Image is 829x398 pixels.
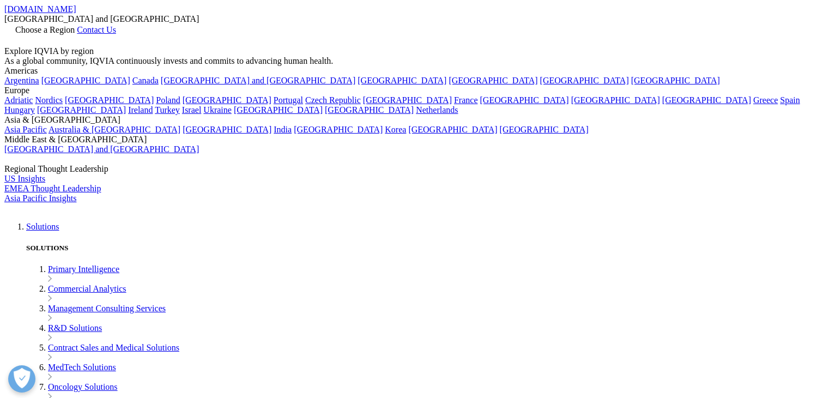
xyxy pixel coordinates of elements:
[4,144,199,154] a: [GEOGRAPHIC_DATA] and [GEOGRAPHIC_DATA]
[780,95,800,105] a: Spain
[182,105,202,114] a: Israel
[4,76,39,85] a: Argentina
[540,76,629,85] a: [GEOGRAPHIC_DATA]
[161,76,355,85] a: [GEOGRAPHIC_DATA] and [GEOGRAPHIC_DATA]
[4,56,825,66] div: As a global community, IQVIA continuously invests and commits to advancing human health.
[363,95,452,105] a: [GEOGRAPHIC_DATA]
[48,264,119,274] a: Primary Intelligence
[480,95,569,105] a: [GEOGRAPHIC_DATA]
[37,105,126,114] a: [GEOGRAPHIC_DATA]
[4,4,76,14] a: [DOMAIN_NAME]
[4,66,825,76] div: Americas
[4,174,45,183] a: US Insights
[4,14,825,24] div: [GEOGRAPHIC_DATA] and [GEOGRAPHIC_DATA]
[8,365,35,393] button: Open Preferences
[48,382,118,391] a: Oncology Solutions
[4,46,825,56] div: Explore IQVIA by region
[294,125,383,134] a: [GEOGRAPHIC_DATA]
[4,115,825,125] div: Asia & [GEOGRAPHIC_DATA]
[65,95,154,105] a: [GEOGRAPHIC_DATA]
[48,323,102,333] a: R&D Solutions
[48,363,116,372] a: MedTech Solutions
[325,105,414,114] a: [GEOGRAPHIC_DATA]
[753,95,778,105] a: Greece
[4,164,825,174] div: Regional Thought Leadership
[4,95,33,105] a: Adriatic
[500,125,589,134] a: [GEOGRAPHIC_DATA]
[4,105,35,114] a: Hungary
[385,125,406,134] a: Korea
[183,95,271,105] a: [GEOGRAPHIC_DATA]
[132,76,159,85] a: Canada
[416,105,458,114] a: Netherlands
[26,222,59,231] a: Solutions
[155,105,180,114] a: Turkey
[41,76,130,85] a: [GEOGRAPHIC_DATA]
[305,95,361,105] a: Czech Republic
[631,76,720,85] a: [GEOGRAPHIC_DATA]
[449,76,537,85] a: [GEOGRAPHIC_DATA]
[4,86,825,95] div: Europe
[234,105,323,114] a: [GEOGRAPHIC_DATA]
[183,125,271,134] a: [GEOGRAPHIC_DATA]
[48,304,166,313] a: Management Consulting Services
[4,135,825,144] div: Middle East & [GEOGRAPHIC_DATA]
[408,125,497,134] a: [GEOGRAPHIC_DATA]
[48,284,126,293] a: Commercial Analytics
[128,105,153,114] a: Ireland
[48,343,179,352] a: Contract Sales and Medical Solutions
[77,25,116,34] a: Contact Us
[571,95,660,105] a: [GEOGRAPHIC_DATA]
[4,125,47,134] a: Asia Pacific
[274,95,303,105] a: Portugal
[274,125,292,134] a: India
[49,125,180,134] a: Australia & [GEOGRAPHIC_DATA]
[4,194,76,203] a: Asia Pacific Insights
[156,95,180,105] a: Poland
[15,25,75,34] span: Choose a Region
[454,95,478,105] a: France
[662,95,751,105] a: [GEOGRAPHIC_DATA]
[4,184,101,193] a: EMEA Thought Leadership
[26,244,825,252] h5: SOLUTIONS
[203,105,232,114] a: Ukraine
[35,95,63,105] a: Nordics
[358,76,446,85] a: [GEOGRAPHIC_DATA]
